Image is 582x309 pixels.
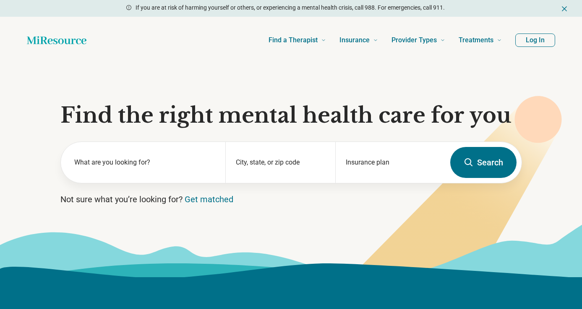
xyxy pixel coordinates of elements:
a: Provider Types [391,23,445,57]
a: Find a Therapist [269,23,326,57]
a: Treatments [459,23,502,57]
span: Provider Types [391,34,437,46]
p: Not sure what you’re looking for? [60,193,522,205]
p: If you are at risk of harming yourself or others, or experiencing a mental health crisis, call 98... [136,3,445,12]
button: Search [450,147,517,178]
button: Log In [515,33,555,47]
a: Insurance [339,23,378,57]
span: Find a Therapist [269,34,318,46]
h1: Find the right mental health care for you [60,103,522,128]
span: Insurance [339,34,370,46]
a: Home page [27,32,86,49]
a: Get matched [185,194,233,204]
button: Dismiss [560,3,569,13]
span: Treatments [459,34,493,46]
label: What are you looking for? [74,157,216,167]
